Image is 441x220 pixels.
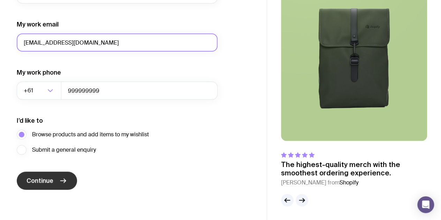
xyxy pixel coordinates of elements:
label: I’d like to [17,116,43,125]
div: Open Intercom Messenger [417,196,434,213]
input: Search for option [35,82,45,100]
p: The highest-quality merch with the smoothest ordering experience. [281,160,427,177]
input: 0400123456 [61,82,218,100]
span: +61 [24,82,35,100]
span: Continue [26,176,53,185]
label: My work email [17,20,59,29]
span: Shopify [340,179,358,186]
span: Browse products and add items to my wishlist [32,130,149,139]
div: Search for option [17,82,61,100]
span: Submit a general enquiry [32,146,96,154]
button: Continue [17,172,77,190]
label: My work phone [17,68,61,77]
input: you@email.com [17,33,218,52]
cite: [PERSON_NAME] from [281,179,427,187]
